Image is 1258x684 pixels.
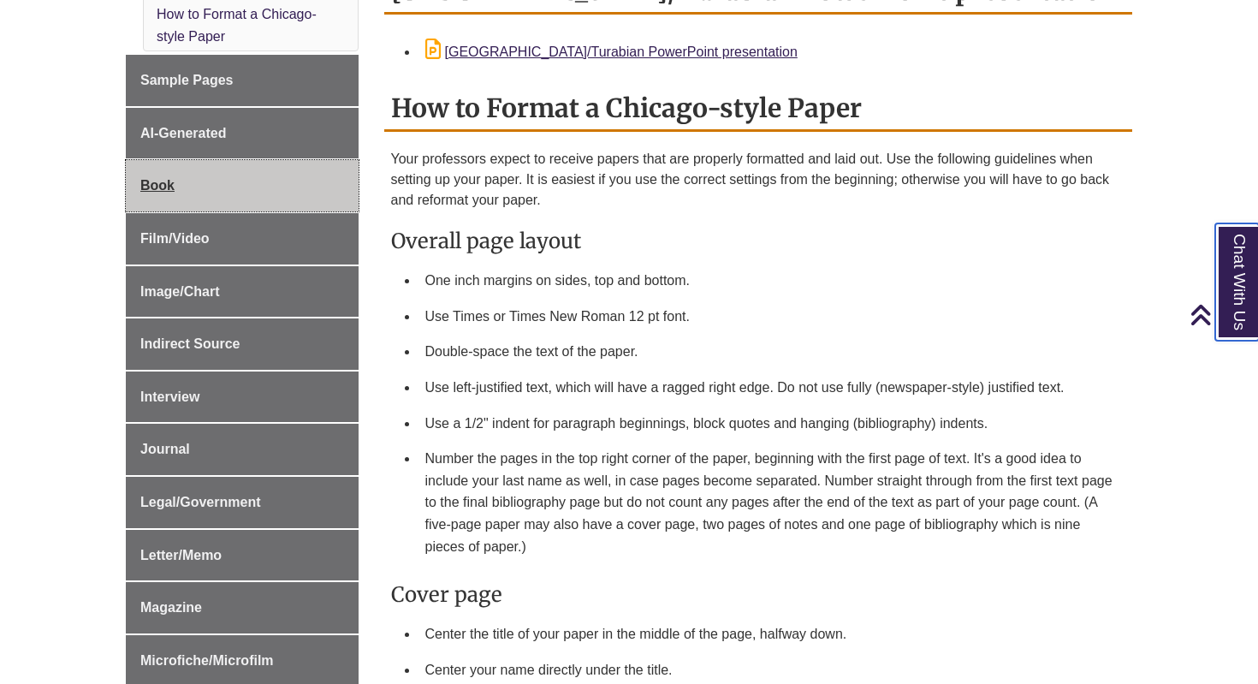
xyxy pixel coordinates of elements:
[126,55,359,106] a: Sample Pages
[418,334,1126,370] li: Double-space the text of the paper.
[391,581,1126,608] h3: Cover page
[418,441,1126,564] li: Number the pages in the top right corner of the paper, beginning with the first page of text. It'...
[140,600,202,615] span: Magazine
[1190,303,1254,326] a: Back to Top
[126,213,359,265] a: Film/Video
[140,653,274,668] span: Microfiche/Microfilm
[425,45,798,59] a: [GEOGRAPHIC_DATA]/Turabian PowerPoint presentation
[126,477,359,528] a: Legal/Government
[418,406,1126,442] li: Use a 1/2" indent for paragraph beginnings, block quotes and hanging (bibliography) indents.
[126,108,359,159] a: AI-Generated
[418,370,1126,406] li: Use left-justified text, which will have a ragged right edge. Do not use fully (newspaper-style) ...
[391,228,1126,254] h3: Overall page layout
[126,424,359,475] a: Journal
[140,495,260,509] span: Legal/Government
[140,284,219,299] span: Image/Chart
[157,7,317,44] a: How to Format a Chicago-style Paper
[126,530,359,581] a: Letter/Memo
[126,372,359,423] a: Interview
[140,126,226,140] span: AI-Generated
[418,263,1126,299] li: One inch margins on sides, top and bottom.
[140,73,234,87] span: Sample Pages
[140,336,240,351] span: Indirect Source
[391,149,1126,211] p: Your professors expect to receive papers that are properly formatted and laid out. Use the follow...
[140,442,190,456] span: Journal
[126,318,359,370] a: Indirect Source
[140,548,222,562] span: Letter/Memo
[140,178,175,193] span: Book
[418,616,1126,652] li: Center the title of your paper in the middle of the page, halfway down.
[126,582,359,633] a: Magazine
[126,160,359,211] a: Book
[126,266,359,318] a: Image/Chart
[384,86,1133,132] h2: How to Format a Chicago-style Paper
[418,299,1126,335] li: Use Times or Times New Roman 12 pt font.
[140,390,199,404] span: Interview
[140,231,210,246] span: Film/Video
